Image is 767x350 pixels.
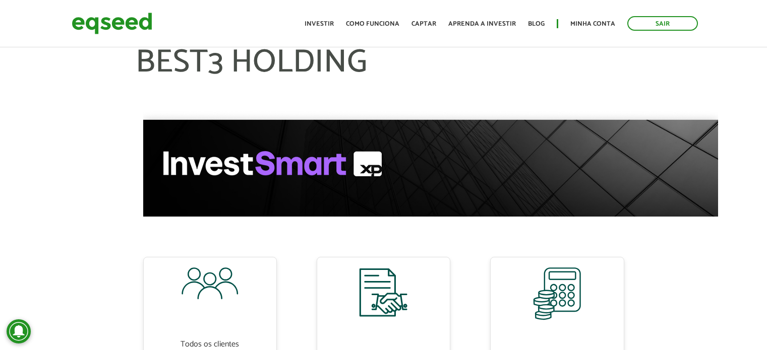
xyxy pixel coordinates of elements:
[528,21,545,27] a: Blog
[182,267,239,300] img: relatorios-assessor-meus-clientes.svg
[533,267,581,320] img: relatorios-assessor-contratos-liquidados.svg
[163,151,382,176] img: IS-logo.png
[305,21,334,27] a: Investir
[570,21,615,27] a: Minha conta
[448,21,516,27] a: Aprenda a investir
[136,45,632,111] h1: BEST3 HOLDING
[411,21,436,27] a: Captar
[346,21,399,27] a: Como funciona
[72,10,152,37] img: EqSeed
[627,16,698,31] a: Sair
[359,267,408,329] img: relatorios-assessor-contratos-emitidos.svg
